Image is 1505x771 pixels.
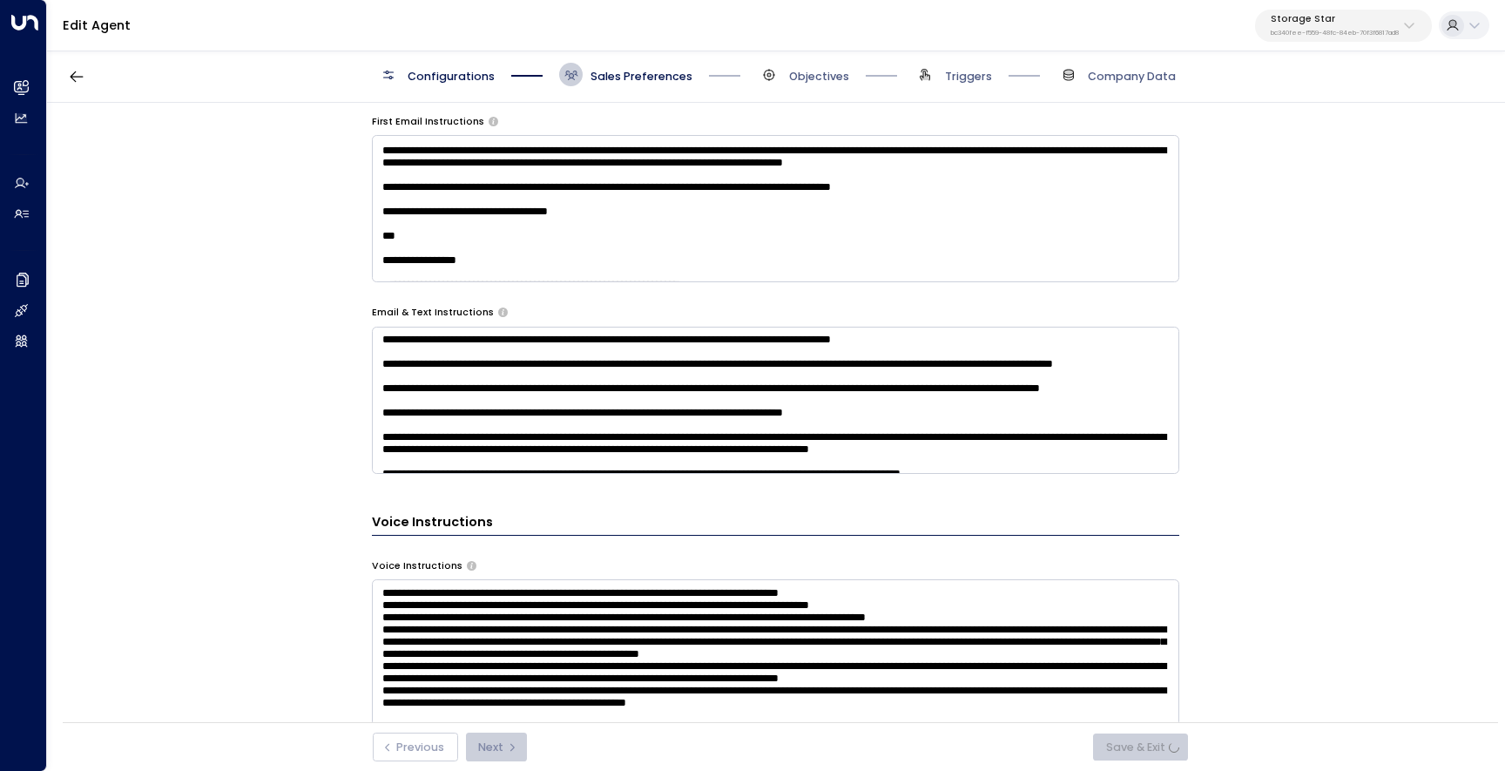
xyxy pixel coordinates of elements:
[1271,30,1399,37] p: bc340fee-f559-48fc-84eb-70f3f6817ad8
[498,308,508,317] button: Provide any specific instructions you want the agent to follow only when responding to leads via ...
[408,69,495,85] span: Configurations
[789,69,849,85] span: Objectives
[63,17,131,34] a: Edit Agent
[591,69,692,85] span: Sales Preferences
[372,115,484,129] label: First Email Instructions
[1088,69,1176,85] span: Company Data
[372,559,462,573] label: Voice Instructions
[372,306,494,320] label: Email & Text Instructions
[372,513,1179,536] h3: Voice Instructions
[489,117,498,126] button: Specify instructions for the agent's first email only, such as introductory content, special offe...
[945,69,992,85] span: Triggers
[467,561,476,571] button: Provide specific instructions for phone conversations, such as tone, pacing, information to empha...
[1271,14,1399,24] p: Storage Star
[1255,10,1432,42] button: Storage Starbc340fee-f559-48fc-84eb-70f3f6817ad8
